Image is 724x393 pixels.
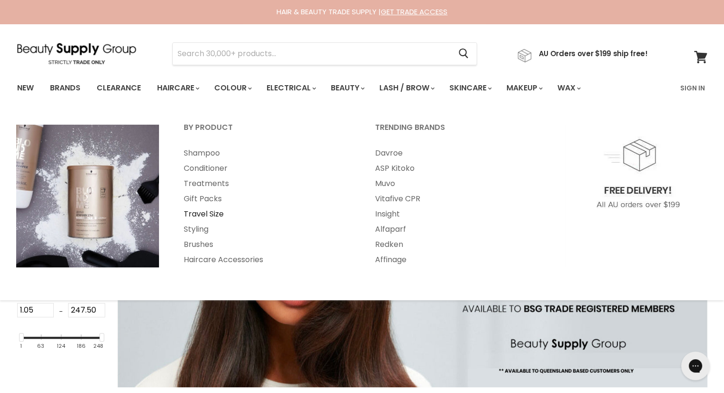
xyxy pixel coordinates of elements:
[363,146,553,161] a: Davroe
[363,161,553,176] a: ASP Kitoko
[5,74,719,102] nav: Main
[372,78,440,98] a: Lash / Brow
[363,206,553,222] a: Insight
[57,343,65,349] div: 124
[172,176,361,191] a: Treatments
[363,146,553,267] ul: Main menu
[172,146,361,161] a: Shampoo
[10,78,41,98] a: New
[10,74,632,102] ul: Main menu
[674,78,711,98] a: Sign In
[676,348,714,383] iframe: Gorgias live chat messenger
[172,191,361,206] a: Gift Packs
[54,303,68,320] div: -
[550,78,586,98] a: Wax
[207,78,258,98] a: Colour
[172,120,361,144] a: By Product
[17,303,54,317] input: Min Price
[172,206,361,222] a: Travel Size
[172,42,477,65] form: Product
[363,120,553,144] a: Trending Brands
[43,78,88,98] a: Brands
[172,222,361,237] a: Styling
[37,343,44,349] div: 63
[499,78,548,98] a: Makeup
[68,303,105,317] input: Max Price
[442,78,497,98] a: Skincare
[93,343,103,349] div: 248
[363,237,553,252] a: Redken
[173,43,451,65] input: Search
[451,43,476,65] button: Search
[20,343,22,349] div: 1
[324,78,370,98] a: Beauty
[381,7,447,17] a: GET TRADE ACCESS
[172,237,361,252] a: Brushes
[89,78,148,98] a: Clearance
[363,222,553,237] a: Alfaparf
[259,78,322,98] a: Electrical
[363,252,553,267] a: Affinage
[172,146,361,267] ul: Main menu
[363,191,553,206] a: Vitafive CPR
[5,7,719,17] div: HAIR & BEAUTY TRADE SUPPLY |
[172,161,361,176] a: Conditioner
[172,252,361,267] a: Haircare Accessories
[363,176,553,191] a: Muvo
[150,78,205,98] a: Haircare
[77,343,86,349] div: 186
